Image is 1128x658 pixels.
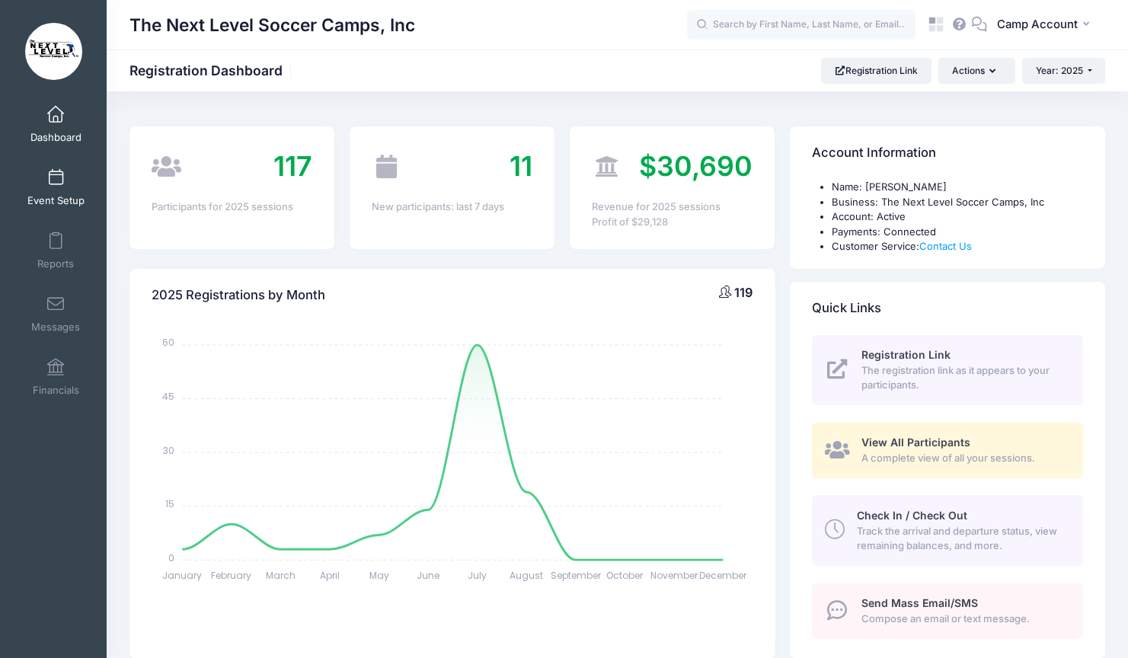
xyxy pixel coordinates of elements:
[31,321,80,334] span: Messages
[1022,58,1105,84] button: Year: 2025
[606,569,644,582] tspan: October
[938,58,1015,84] button: Actions
[551,569,602,582] tspan: September
[320,569,340,582] tspan: April
[861,348,951,361] span: Registration Link
[987,8,1105,43] button: Camp Account
[273,149,312,183] span: 117
[1036,65,1083,76] span: Year: 2025
[372,200,532,215] div: New participants: last 7 days
[832,225,1083,240] li: Payments: Connected
[510,149,532,183] span: 11
[20,97,92,151] a: Dashboard
[152,274,325,318] h4: 2025 Registrations by Month
[33,384,79,397] span: Financials
[857,509,967,522] span: Check In / Check Out
[861,596,978,609] span: Send Mass Email/SMS
[639,149,753,183] span: $30,690
[163,390,175,403] tspan: 45
[20,224,92,277] a: Reports
[25,23,82,80] img: The Next Level Soccer Camps, Inc
[812,286,881,330] h4: Quick Links
[37,257,74,270] span: Reports
[369,569,389,582] tspan: May
[687,10,916,40] input: Search by First Name, Last Name, or Email...
[812,335,1083,405] a: Registration Link The registration link as it appears to your participants.
[861,363,1066,393] span: The registration link as it appears to your participants.
[27,194,85,207] span: Event Setup
[20,350,92,404] a: Financials
[832,195,1083,210] li: Business: The Next Level Soccer Camps, Inc
[163,337,175,350] tspan: 60
[821,58,931,84] a: Registration Link
[20,287,92,340] a: Messages
[417,569,439,582] tspan: June
[812,423,1083,478] a: View All Participants A complete view of all your sessions.
[129,62,296,78] h1: Registration Dashboard
[30,131,81,144] span: Dashboard
[20,161,92,214] a: Event Setup
[129,8,415,43] h1: The Next Level Soccer Camps, Inc
[861,612,1066,627] span: Compose an email or text message.
[650,569,698,582] tspan: November
[861,451,1066,466] span: A complete view of all your sessions.
[700,569,748,582] tspan: December
[163,569,203,582] tspan: January
[812,132,936,175] h4: Account Information
[997,16,1078,33] span: Camp Account
[266,569,296,582] tspan: March
[169,551,175,564] tspan: 0
[861,436,970,449] span: View All Participants
[166,497,175,510] tspan: 15
[857,524,1066,554] span: Track the arrival and departure status, view remaining balances, and more.
[510,569,543,582] tspan: August
[164,444,175,457] tspan: 30
[812,495,1083,565] a: Check In / Check Out Track the arrival and departure status, view remaining balances, and more.
[832,180,1083,195] li: Name: [PERSON_NAME]
[468,569,487,582] tspan: July
[832,239,1083,254] li: Customer Service:
[919,240,972,252] a: Contact Us
[212,569,252,582] tspan: February
[812,583,1083,639] a: Send Mass Email/SMS Compose an email or text message.
[832,209,1083,225] li: Account: Active
[592,200,753,229] div: Revenue for 2025 sessions Profit of $29,128
[734,285,753,300] span: 119
[152,200,312,215] div: Participants for 2025 sessions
